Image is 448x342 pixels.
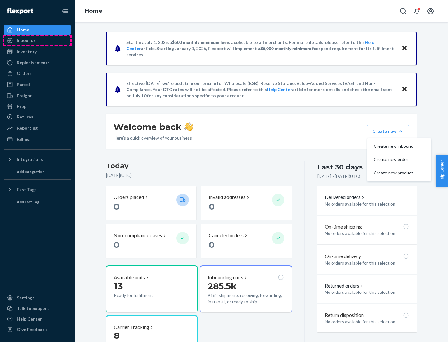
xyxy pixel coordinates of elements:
[201,224,292,258] button: Canceled orders 0
[4,303,71,313] a: Talk to Support
[4,197,71,207] a: Add Fast Tag
[209,201,215,212] span: 0
[7,8,33,14] img: Flexport logo
[267,87,292,92] a: Help Center
[200,265,292,312] button: Inbounding units285.5k9168 shipments receiving, forwarding, in transit, or ready to ship
[209,194,245,201] p: Invalid addresses
[106,265,198,312] button: Available units13Ready for fulfillment
[4,58,71,68] a: Replenishments
[4,80,71,90] a: Parcel
[325,260,409,266] p: No orders available for this selection
[4,47,71,57] a: Inventory
[17,81,30,88] div: Parcel
[374,144,413,148] span: Create new inbound
[17,305,49,312] div: Talk to Support
[317,162,363,172] div: Last 30 days
[325,289,409,295] p: No orders available for this selection
[411,5,423,17] button: Open notifications
[17,60,50,66] div: Replenishments
[4,101,71,111] a: Prep
[4,134,71,144] a: Billing
[325,282,364,289] button: Returned orders
[325,201,409,207] p: No orders available for this selection
[114,201,119,212] span: 0
[369,166,430,180] button: Create new product
[58,5,71,17] button: Close Navigation
[114,121,193,132] h1: Welcome back
[126,39,395,58] p: Starting July 1, 2025, a is applicable to all merchants. For more details, please refer to this a...
[4,167,71,177] a: Add Integration
[126,80,395,99] p: Effective [DATE], we're updating our pricing for Wholesale (B2B), Reserve Storage, Value-Added Se...
[17,136,30,142] div: Billing
[17,125,38,131] div: Reporting
[17,187,37,193] div: Fast Tags
[80,2,107,20] ol: breadcrumbs
[325,230,409,237] p: No orders available for this selection
[17,103,26,109] div: Prep
[4,123,71,133] a: Reporting
[424,5,437,17] button: Open account menu
[4,68,71,78] a: Orders
[17,114,33,120] div: Returns
[201,186,292,220] button: Invalid addresses 0
[208,292,284,305] p: 9168 shipments receiving, forwarding, in transit, or ready to ship
[17,295,35,301] div: Settings
[4,325,71,335] button: Give Feedback
[208,281,237,291] span: 285.5k
[106,161,292,171] h3: Today
[184,122,193,131] img: hand-wave emoji
[17,156,43,163] div: Integrations
[4,314,71,324] a: Help Center
[4,185,71,195] button: Fast Tags
[114,281,123,291] span: 13
[114,135,193,141] p: Here’s a quick overview of your business
[4,91,71,101] a: Freight
[17,70,32,76] div: Orders
[17,326,47,333] div: Give Feedback
[209,232,244,239] p: Canceled orders
[4,35,71,45] a: Inbounds
[114,239,119,250] span: 0
[317,173,360,179] p: [DATE] - [DATE] ( UTC )
[106,224,196,258] button: Non-compliance cases 0
[114,330,119,341] span: 8
[114,292,171,298] p: Ready for fulfillment
[114,274,145,281] p: Available units
[369,153,430,166] button: Create new order
[4,293,71,303] a: Settings
[325,319,409,325] p: No orders available for this selection
[85,7,102,14] a: Home
[325,194,366,201] button: Delivered orders
[17,93,32,99] div: Freight
[4,25,71,35] a: Home
[436,155,448,187] button: Help Center
[17,49,37,55] div: Inventory
[4,155,71,164] button: Integrations
[172,39,227,45] span: $500 monthly minimum fee
[208,274,243,281] p: Inbounding units
[106,172,292,178] p: [DATE] ( UTC )
[17,169,44,174] div: Add Integration
[17,316,42,322] div: Help Center
[374,171,413,175] span: Create new product
[17,27,29,33] div: Home
[114,194,144,201] p: Orders placed
[106,186,196,220] button: Orders placed 0
[397,5,409,17] button: Open Search Box
[260,46,319,51] span: $5,000 monthly minimum fee
[114,324,149,331] p: Carrier Tracking
[367,125,409,137] button: Create newCreate new inboundCreate new orderCreate new product
[325,253,361,260] p: On-time delivery
[325,312,364,319] p: Return disposition
[325,223,362,230] p: On-time shipping
[17,37,36,44] div: Inbounds
[114,232,162,239] p: Non-compliance cases
[4,112,71,122] a: Returns
[374,157,413,162] span: Create new order
[17,199,39,205] div: Add Fast Tag
[400,85,408,94] button: Close
[369,140,430,153] button: Create new inbound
